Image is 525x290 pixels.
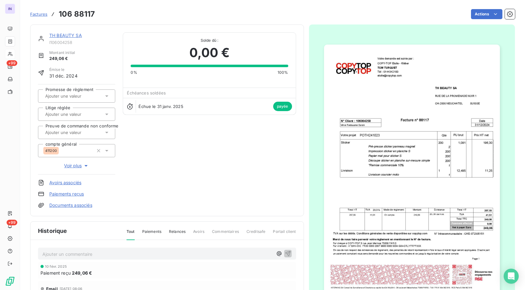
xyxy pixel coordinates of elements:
[127,229,135,240] span: Tout
[72,270,92,276] span: 249,06 €
[193,229,204,239] span: Avoirs
[471,9,502,19] button: Actions
[45,149,57,153] span: 411200
[38,227,67,235] span: Historique
[142,229,161,239] span: Paiements
[504,269,519,284] div: Open Intercom Messenger
[64,163,89,169] span: Voir plus
[127,90,166,95] span: Échéances soldées
[7,60,17,66] span: +99
[45,130,108,135] input: Ajouter une valeur
[278,70,288,75] span: 100%
[189,43,230,62] span: 0,00 €
[131,70,137,75] span: 0%
[49,50,75,56] span: Montant initial
[49,180,81,186] a: Avoirs associés
[273,229,296,239] span: Portail client
[49,202,92,208] a: Documents associés
[38,162,115,169] button: Voir plus
[45,93,108,99] input: Ajouter une valeur
[45,111,108,117] input: Ajouter une valeur
[49,56,75,62] span: 249,06 €
[49,67,78,72] span: Émise le
[30,12,47,17] span: Factures
[30,11,47,17] a: Factures
[212,229,239,239] span: Commentaires
[7,220,17,225] span: +99
[59,8,95,20] h3: 106 88117
[138,104,183,109] span: Échue le 31 janv. 2025
[41,270,71,276] span: Paiement reçu
[49,40,115,45] span: I106004258
[49,191,84,197] a: Paiements reçus
[5,276,15,286] img: Logo LeanPay
[49,33,82,38] a: TH BEAUTY SA
[49,72,78,79] span: 31 déc. 2024
[5,4,15,14] div: IN
[169,229,186,239] span: Relances
[45,265,67,268] span: 10 févr. 2025
[131,38,288,43] span: Solde dû :
[246,229,266,239] span: Creditsafe
[273,102,292,111] span: payée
